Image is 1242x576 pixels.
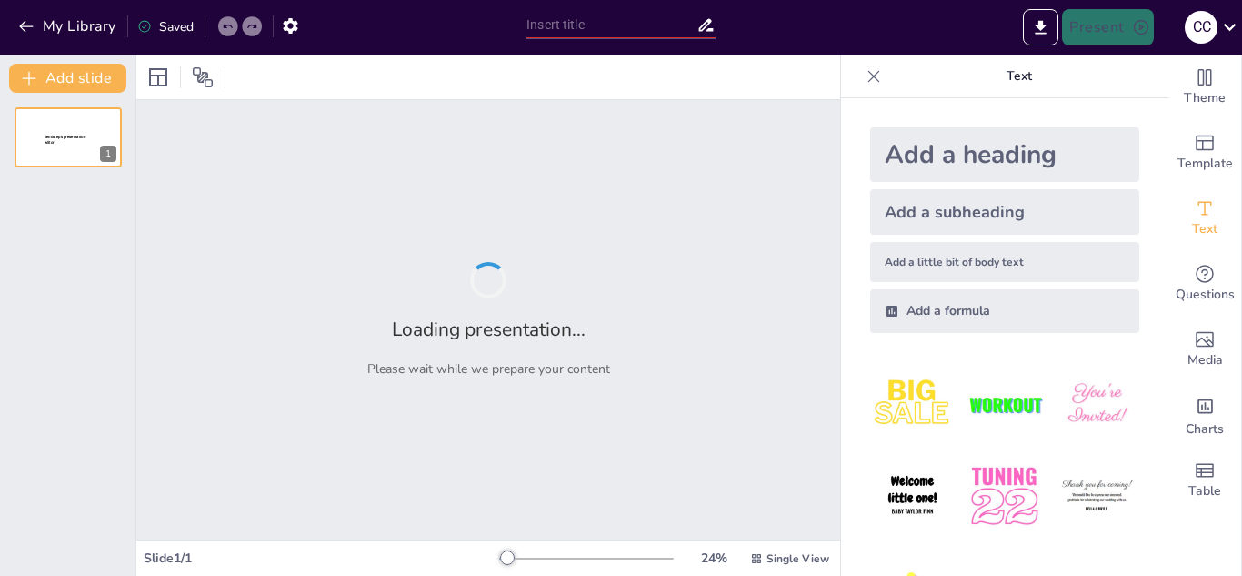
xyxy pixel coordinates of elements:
div: Add a formula [870,289,1139,333]
span: Single View [766,551,829,566]
span: Position [192,66,214,88]
button: My Library [14,12,124,41]
span: Media [1187,350,1223,370]
div: c c [1185,11,1217,44]
span: Table [1188,481,1221,501]
div: Add a table [1168,448,1241,513]
div: 1 [100,146,116,162]
div: Add charts and graphs [1168,382,1241,448]
div: Layout [144,63,173,92]
p: Text [888,55,1150,98]
div: Slide 1 / 1 [144,550,499,567]
span: Charts [1186,419,1224,440]
span: Questions [1176,285,1235,305]
div: Add a heading [870,127,1139,182]
div: Add images, graphics, shapes or video [1168,317,1241,382]
span: Sendsteps presentation editor [45,135,85,145]
div: Add a little bit of body text [870,242,1139,282]
div: Get real-time input from your audience [1168,251,1241,317]
div: Change the overall theme [1168,55,1241,120]
button: Export to PowerPoint [1023,9,1058,45]
button: Present [1062,9,1153,45]
div: 24 % [692,550,736,567]
img: 3.jpeg [1055,362,1139,447]
div: Add text boxes [1168,186,1241,251]
h2: Loading presentation... [392,317,586,342]
span: Theme [1184,88,1226,108]
button: c c [1185,9,1217,45]
span: Text [1192,219,1217,239]
input: Insert title [526,12,696,38]
p: Please wait while we prepare your content [367,360,610,378]
img: 6.jpeg [1055,454,1139,539]
div: Add ready made slides [1168,120,1241,186]
div: Saved [137,18,194,35]
span: Template [1177,154,1233,174]
button: Add slide [9,64,126,93]
div: Add a subheading [870,189,1139,235]
div: 1 [15,107,122,167]
img: 2.jpeg [962,362,1047,447]
img: 4.jpeg [870,454,955,539]
img: 1.jpeg [870,362,955,447]
img: 5.jpeg [962,454,1047,539]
